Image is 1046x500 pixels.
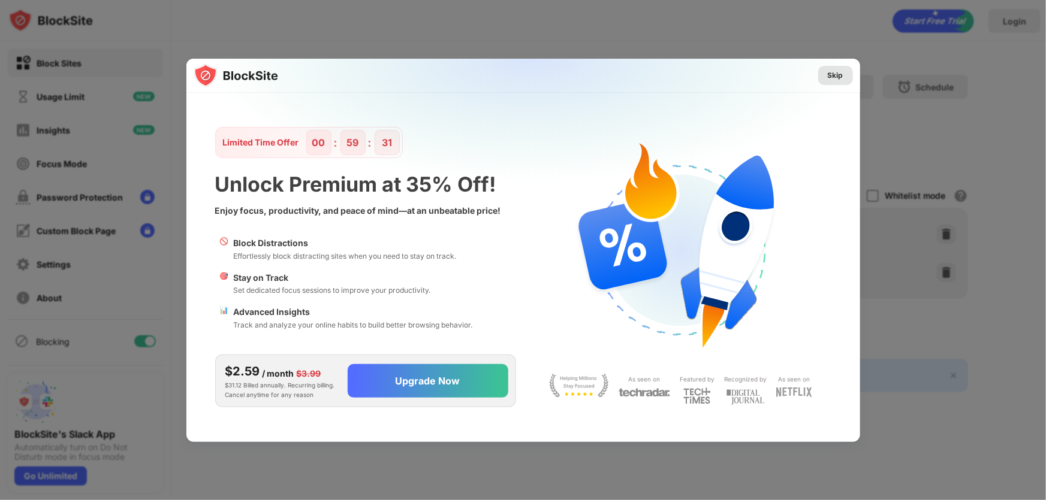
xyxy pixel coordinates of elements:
div: Skip [828,69,843,81]
div: As seen on [629,374,661,385]
div: $3.99 [297,367,321,380]
div: / month [263,367,294,380]
div: $2.59 [225,362,260,380]
div: 📊 [220,305,229,331]
div: As seen on [779,374,810,385]
div: $31.12 Billed annually. Recurring billing. Cancel anytime for any reason [225,362,338,399]
img: light-digital-journal.svg [727,387,765,407]
div: Track and analyze your online habits to build better browsing behavior. [234,319,473,331]
div: Featured by [680,374,715,385]
div: Advanced Insights [234,305,473,319]
div: Upgrade Now [396,375,460,387]
img: light-stay-focus.svg [549,374,609,398]
img: light-techtimes.svg [683,387,711,404]
img: gradient.svg [194,59,867,296]
img: light-netflix.svg [776,387,812,397]
img: light-techradar.svg [619,387,670,398]
div: Recognized by [724,374,767,385]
